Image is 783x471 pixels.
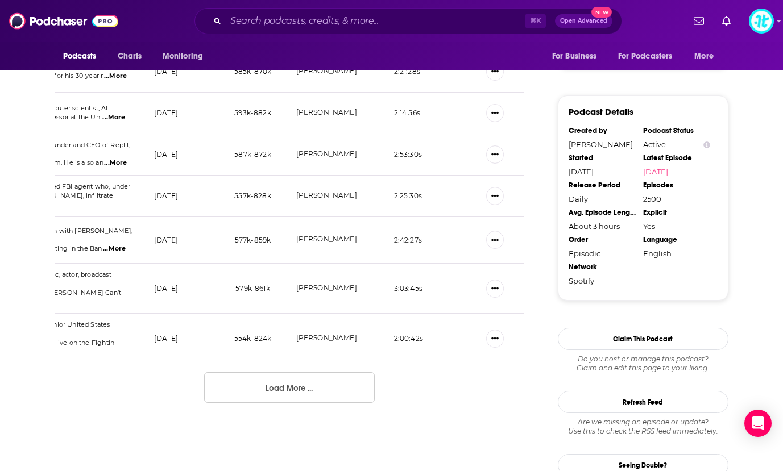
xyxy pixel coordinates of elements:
div: Open Intercom Messenger [744,410,772,437]
div: Language [643,235,710,244]
h3: Podcast Details [569,106,633,117]
p: 2:53:30 s [394,149,422,159]
button: Load More ... [204,372,375,403]
a: [PERSON_NAME] [296,108,357,116]
span: 554k-824k [234,334,272,343]
button: Show More Button [486,62,504,81]
a: [PERSON_NAME] [296,66,357,75]
div: Episodes [643,181,710,190]
a: Charts [110,45,149,67]
button: Show More Button [486,231,504,249]
span: New [591,7,612,18]
span: 593k-882k [234,109,271,117]
input: Search podcasts, credits, & more... [226,12,525,30]
span: ...More [104,72,127,81]
button: Open AdvancedNew [555,14,612,28]
p: 2:21:28 s [394,66,420,76]
span: 557k-828k [234,191,271,200]
span: Logged in as ImpactTheory [749,9,774,34]
button: open menu [544,45,611,67]
button: Show More Button [486,280,504,298]
span: More [694,48,714,64]
button: Show More Button [486,187,504,205]
div: Podcast Status [643,126,710,135]
div: Search podcasts, credits, & more... [194,8,622,34]
button: Refresh Feed [558,391,728,413]
p: 3:03:45 s [394,284,422,293]
img: Podchaser - Follow, Share and Rate Podcasts [9,10,118,32]
span: 587k-872k [234,150,271,159]
button: Show profile menu [749,9,774,34]
div: Order [569,235,636,244]
button: open menu [55,45,111,67]
span: 579k-861k [235,284,270,293]
div: Latest Episode [643,153,710,162]
div: 2500 [643,194,710,203]
a: Show notifications dropdown [689,11,709,31]
span: Charts [118,48,142,64]
p: [DATE] [154,149,179,159]
span: 585k-870k [234,67,272,76]
span: Open Advanced [560,18,607,24]
a: [PERSON_NAME] [296,334,357,342]
a: Show notifications dropdown [718,11,735,31]
div: [PERSON_NAME] [569,140,636,149]
div: About 3 hours [569,222,636,231]
div: Episodic [569,249,636,258]
p: [DATE] [154,191,179,201]
p: [DATE] [154,66,179,76]
div: Are we missing an episode or update? Use this to check the RSS feed immediately. [558,418,728,436]
span: For Podcasters [618,48,673,64]
span: Do you host or manage this podcast? [558,355,728,364]
div: Claim and edit this page to your liking. [558,355,728,373]
button: Show More Button [486,330,504,348]
div: Created by [569,126,636,135]
div: Avg. Episode Length [569,208,636,217]
button: Show More Button [486,145,504,164]
div: Active [643,140,710,149]
div: Spotify [569,276,636,285]
div: English [643,249,710,258]
button: Show Info [703,140,710,149]
a: [PERSON_NAME] [296,149,357,158]
button: Claim This Podcast [558,328,728,350]
img: User Profile [749,9,774,34]
p: 2:25:30 s [394,191,422,201]
div: Yes [643,222,710,231]
div: Started [569,153,636,162]
p: 2:00:42 s [394,334,423,343]
p: [DATE] [154,235,179,245]
a: [PERSON_NAME] [296,235,357,243]
p: [DATE] [154,108,179,118]
p: [DATE] [154,284,179,293]
div: Explicit [643,208,710,217]
span: ⌘ K [525,14,546,28]
span: Monitoring [163,48,203,64]
a: [PERSON_NAME] [296,191,357,199]
span: ...More [104,159,127,168]
button: open menu [155,45,218,67]
div: Daily [569,194,636,203]
span: ...More [102,113,125,122]
span: For Business [552,48,597,64]
span: 577k-859k [235,236,271,244]
p: 2:14:56 s [394,108,420,118]
a: [PERSON_NAME] [296,284,357,292]
a: [DATE] [643,167,710,176]
p: 2:42:27 s [394,235,422,245]
p: [DATE] [154,334,179,343]
button: open menu [686,45,728,67]
div: [DATE] [569,167,636,176]
div: Release Period [569,181,636,190]
span: ...More [103,244,126,253]
div: Network [569,262,636,272]
button: Show More Button [486,104,504,122]
span: Podcasts [63,48,97,64]
button: open menu [611,45,689,67]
